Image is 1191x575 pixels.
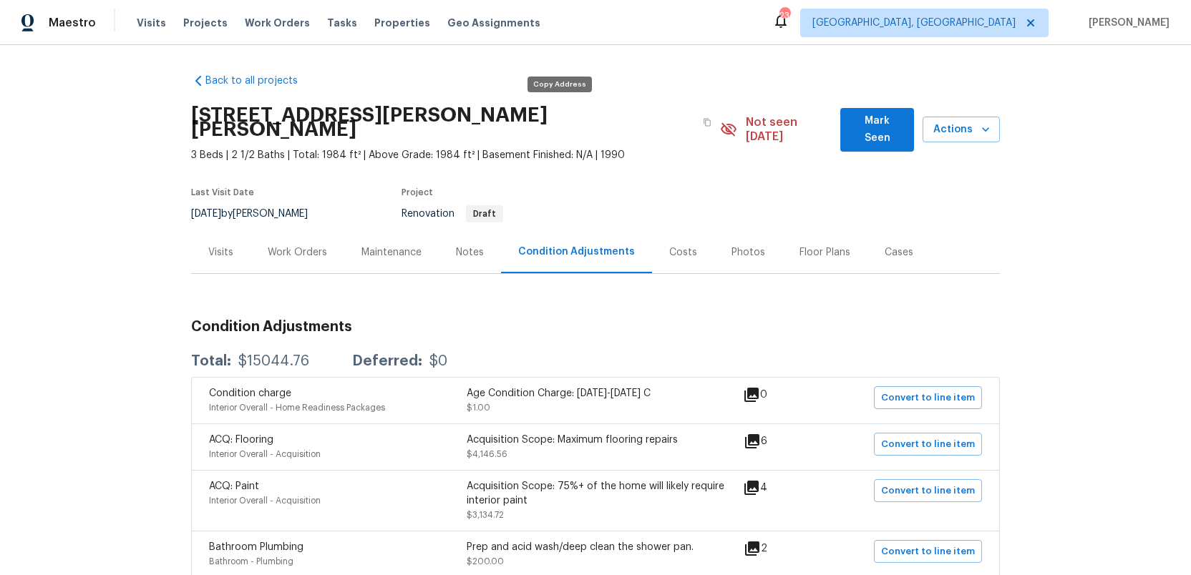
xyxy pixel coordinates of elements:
span: Interior Overall - Home Readiness Packages [209,403,385,412]
div: Notes [456,245,484,260]
div: $0 [429,354,447,368]
div: 23 [779,9,789,23]
span: Draft [467,210,502,218]
div: by [PERSON_NAME] [191,205,325,222]
span: Project [402,188,433,197]
div: 0 [743,386,813,403]
div: Total: [191,354,231,368]
h2: [STREET_ADDRESS][PERSON_NAME][PERSON_NAME] [191,108,694,137]
div: Acquisition Scope: 75%+ of the home will likely require interior paint [467,479,724,508]
div: Maintenance [361,245,422,260]
div: 4 [743,479,813,496]
div: Photos [731,245,765,260]
span: Projects [183,16,228,30]
span: Tasks [327,18,357,28]
span: Convert to line item [881,436,975,453]
span: $1.00 [467,403,490,412]
span: $3,134.72 [467,511,504,519]
span: Bathroom Plumbing [209,542,303,552]
span: Last Visit Date [191,188,254,197]
span: Actions [934,121,988,139]
h3: Condition Adjustments [191,320,1000,334]
button: Mark Seen [840,108,914,152]
span: Interior Overall - Acquisition [209,450,321,458]
div: 2 [744,540,813,557]
div: $15044.76 [238,354,309,368]
span: 3 Beds | 2 1/2 Baths | Total: 1984 ft² | Above Grade: 1984 ft² | Basement Finished: N/A | 1990 [191,148,720,162]
div: Costs [669,245,697,260]
span: Work Orders [245,16,310,30]
div: Deferred: [352,354,422,368]
span: Condition charge [209,388,291,398]
button: Convert to line item [874,386,982,409]
span: Convert to line item [881,544,975,560]
button: Convert to line item [874,479,982,502]
span: Interior Overall - Acquisition [209,496,321,505]
span: [GEOGRAPHIC_DATA], [GEOGRAPHIC_DATA] [812,16,1016,30]
div: Prep and acid wash/deep clean the shower pan. [467,540,724,554]
span: Maestro [49,16,96,30]
span: Properties [374,16,430,30]
div: Visits [208,245,233,260]
div: Floor Plans [799,245,850,260]
span: $200.00 [467,557,504,566]
span: ACQ: Flooring [209,435,273,445]
span: Renovation [402,209,503,219]
div: Condition Adjustments [518,245,635,259]
span: $4,146.56 [467,450,507,458]
span: ACQ: Paint [209,481,259,491]
span: [DATE] [191,209,221,219]
div: 6 [744,433,813,450]
span: Not seen [DATE] [746,115,832,144]
span: Convert to line item [881,390,975,406]
span: Geo Assignments [447,16,540,30]
button: Convert to line item [874,433,982,456]
span: [PERSON_NAME] [1083,16,1170,30]
button: Convert to line item [874,540,982,563]
span: Convert to line item [881,483,975,499]
div: Acquisition Scope: Maximum flooring repairs [467,433,724,447]
div: Work Orders [268,245,327,260]
span: Bathroom - Plumbing [209,557,293,566]
span: Mark Seen [852,112,903,147]
div: Age Condition Charge: [DATE]-[DATE] C [467,386,724,400]
div: Cases [885,245,913,260]
button: Actions [923,117,1000,143]
span: Visits [137,16,166,30]
a: Back to all projects [191,74,329,88]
